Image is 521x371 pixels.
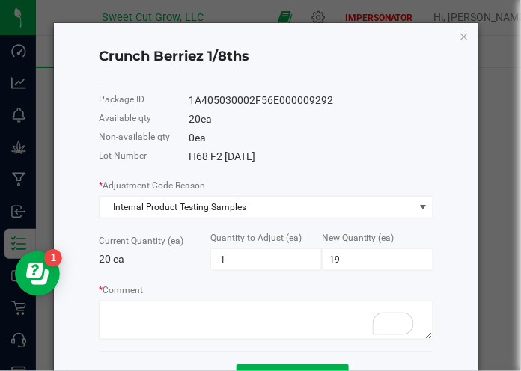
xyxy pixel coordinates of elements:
[201,113,212,125] span: ea
[99,93,144,106] label: Package ID
[99,130,170,144] label: Non-available qty
[189,149,433,165] div: H68 F2 [DATE]
[189,130,433,146] div: 0
[99,283,143,297] label: Comment
[99,149,147,162] label: Lot Number
[100,197,414,218] span: Internal Product Testing Samples
[99,47,433,67] h4: Crunch Berriez 1/8ths
[210,231,302,245] label: Quantity to Adjust (ea)
[44,249,62,267] iframe: Resource center unread badge
[195,132,206,144] span: ea
[211,249,321,270] input: 0
[323,249,433,270] input: 0
[99,301,433,340] textarea: To enrich screen reader interactions, please activate Accessibility in Grammarly extension settings
[99,179,205,192] label: Adjustment Code Reason
[189,111,433,127] div: 20
[99,251,210,267] p: 20 ea
[322,231,394,245] label: New Quantity (ea)
[189,93,433,108] div: 1A405030002F56E000009292
[15,251,60,296] iframe: Resource center
[99,111,151,125] label: Available qty
[99,234,183,248] label: Current Quantity (ea)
